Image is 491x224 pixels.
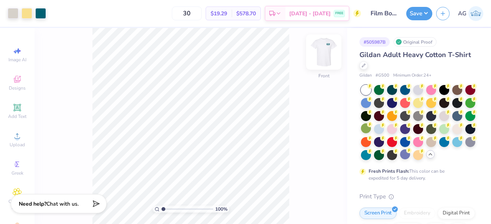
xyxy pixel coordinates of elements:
span: $19.29 [211,10,227,18]
span: Image AI [8,57,26,63]
input: – – [172,7,202,20]
div: Embroidery [399,208,435,219]
span: Add Text [8,113,26,119]
div: Screen Print [359,208,397,219]
button: Save [406,7,432,20]
span: FREE [335,11,343,16]
div: Digital Print [438,208,475,219]
span: Chat with us. [46,200,79,208]
span: # G500 [376,72,389,79]
span: Gildan [359,72,372,79]
strong: Fresh Prints Flash: [369,168,409,174]
span: Clipart & logos [4,198,31,211]
span: Minimum Order: 24 + [393,72,432,79]
span: 100 % [215,206,227,213]
span: Designs [9,85,26,91]
img: Akshika Gurao [468,6,483,21]
div: # 505987B [359,37,390,47]
input: Untitled Design [365,6,402,21]
div: Original Proof [394,37,437,47]
div: Front [318,72,330,79]
span: $578.70 [236,10,256,18]
div: This color can be expedited for 5 day delivery. [369,168,463,181]
span: [DATE] - [DATE] [289,10,331,18]
img: Front [308,37,339,67]
span: Greek [12,170,23,176]
div: Print Type [359,192,476,201]
span: Upload [10,142,25,148]
span: AG [458,9,466,18]
a: AG [458,6,483,21]
strong: Need help? [19,200,46,208]
span: Gildan Adult Heavy Cotton T-Shirt [359,50,471,59]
